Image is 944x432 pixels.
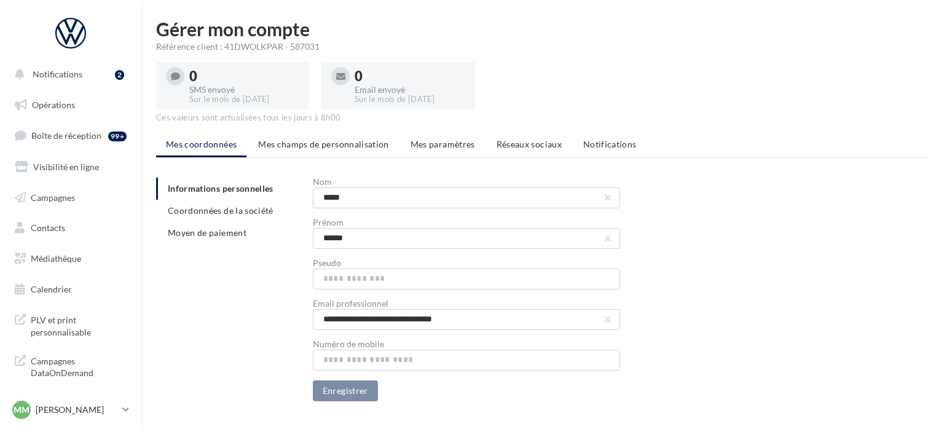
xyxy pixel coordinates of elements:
a: Campagnes DataOnDemand [7,348,134,384]
div: Pseudo [313,259,620,267]
a: Contacts [7,215,134,241]
span: MM [14,404,29,416]
div: Email professionnel [313,299,620,308]
span: Visibilité en ligne [33,162,99,172]
div: Prénom [313,218,620,227]
a: PLV et print personnalisable [7,307,134,343]
span: Réseaux sociaux [497,139,562,149]
span: Mes paramètres [411,139,475,149]
a: MM [PERSON_NAME] [10,398,132,422]
span: Campagnes DataOnDemand [31,353,127,379]
span: Opérations [32,100,75,110]
span: Médiathèque [31,253,81,264]
button: Enregistrer [313,380,378,401]
div: Référence client : 41DWOLKPAR - 587031 [156,41,929,53]
span: Notifications [33,69,82,79]
span: Boîte de réception [31,130,101,141]
span: Calendrier [31,284,72,294]
span: Moyen de paiement [168,227,246,238]
span: PLV et print personnalisable [31,312,127,338]
a: Boîte de réception99+ [7,122,134,149]
div: 0 [189,69,300,83]
a: Médiathèque [7,246,134,272]
span: Contacts [31,222,65,233]
div: Numéro de mobile [313,340,620,348]
a: Campagnes [7,185,134,211]
a: Visibilité en ligne [7,154,134,180]
div: Ces valeurs sont actualisées tous les jours à 8h00 [156,112,929,124]
div: SMS envoyé [189,85,300,94]
p: [PERSON_NAME] [36,404,117,416]
div: 0 [355,69,465,83]
span: Mes champs de personnalisation [258,139,389,149]
div: Sur le mois de [DATE] [355,94,465,105]
a: Calendrier [7,277,134,302]
span: Campagnes [31,192,75,202]
div: Nom [313,178,620,186]
a: Opérations [7,92,134,118]
div: 99+ [108,132,127,141]
div: 2 [115,70,124,80]
button: Notifications 2 [7,61,129,87]
span: Coordonnées de la société [168,205,273,216]
div: Email envoyé [355,85,465,94]
h1: Gérer mon compte [156,20,929,38]
div: Sur le mois de [DATE] [189,94,300,105]
span: Notifications [583,139,637,149]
